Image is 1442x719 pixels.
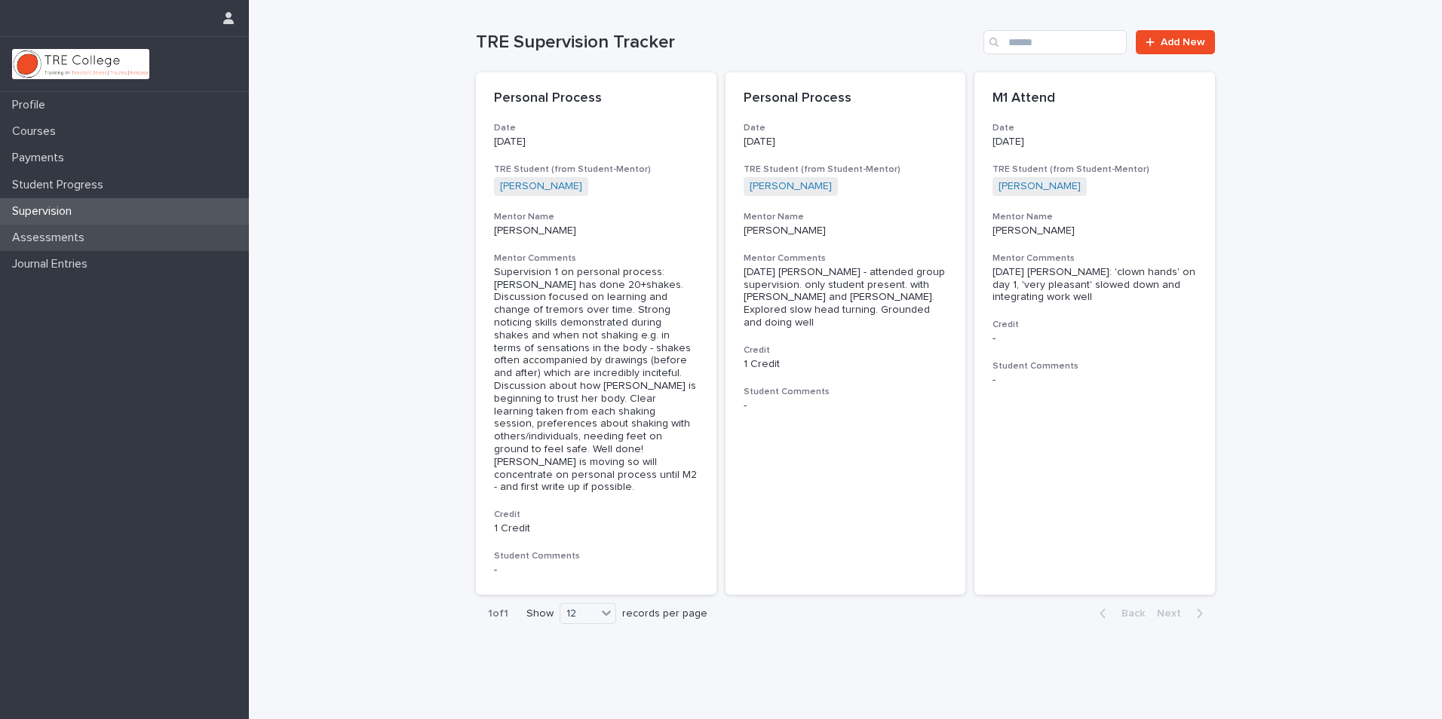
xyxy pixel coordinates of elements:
[500,180,582,193] a: [PERSON_NAME]
[1112,608,1145,619] span: Back
[494,136,698,148] p: [DATE]
[476,32,977,54] h1: TRE Supervision Tracker
[993,252,1197,265] h3: Mentor Comments
[6,204,84,219] p: Supervision
[726,72,966,595] a: Personal ProcessDate[DATE]TRE Student (from Student-Mentor)[PERSON_NAME] Mentor Name[PERSON_NAME]...
[476,72,716,595] a: Personal ProcessDate[DATE]TRE Student (from Student-Mentor)[PERSON_NAME] Mentor Name[PERSON_NAME]...
[494,252,698,265] h3: Mentor Comments
[744,164,948,176] h3: TRE Student (from Student-Mentor)
[744,122,948,134] h3: Date
[1157,608,1190,619] span: Next
[494,211,698,223] h3: Mentor Name
[494,509,698,521] h3: Credit
[494,564,698,577] div: -
[744,344,948,356] h3: Credit
[526,607,554,620] p: Show
[744,225,948,237] p: [PERSON_NAME]
[993,360,1197,372] h3: Student Comments
[494,266,698,494] div: Supervision 1 on personal process: [PERSON_NAME] has done 20+shakes. Discussion focused on learni...
[560,606,597,622] div: 12
[744,266,948,329] div: [DATE] [PERSON_NAME] - attended group supervision. only student present. with [PERSON_NAME] and [...
[993,319,1197,331] h3: Credit
[1136,30,1215,54] a: Add New
[744,211,948,223] h3: Mentor Name
[494,90,698,107] p: Personal Process
[993,122,1197,134] h3: Date
[6,257,100,271] p: Journal Entries
[999,180,1081,193] a: [PERSON_NAME]
[12,49,149,79] img: L01RLPSrRaOWR30Oqb5K
[6,98,57,112] p: Profile
[993,136,1197,148] p: [DATE]
[744,399,948,412] div: -
[744,252,948,265] h3: Mentor Comments
[6,151,76,165] p: Payments
[476,595,520,632] p: 1 of 1
[974,72,1215,595] a: M1 AttendDate[DATE]TRE Student (from Student-Mentor)[PERSON_NAME] Mentor Name[PERSON_NAME]Mentor ...
[6,178,115,192] p: Student Progress
[494,225,698,237] p: [PERSON_NAME]
[1151,607,1215,620] button: Next
[6,124,68,139] p: Courses
[1161,37,1205,47] span: Add New
[993,90,1197,107] p: M1 Attend
[993,164,1197,176] h3: TRE Student (from Student-Mentor)
[750,180,832,193] a: [PERSON_NAME]
[622,607,707,620] p: records per page
[494,122,698,134] h3: Date
[983,30,1127,54] input: Search
[993,266,1197,304] div: [DATE] [PERSON_NAME]: 'clown hands' on day 1, 'very pleasant' slowed down and integrating work well
[494,550,698,562] h3: Student Comments
[993,374,1197,387] div: -
[6,231,97,245] p: Assessments
[993,211,1197,223] h3: Mentor Name
[744,90,948,107] p: Personal Process
[1088,607,1151,620] button: Back
[744,358,948,371] p: 1 Credit
[993,332,1197,345] p: -
[744,386,948,398] h3: Student Comments
[494,522,698,535] p: 1 Credit
[494,164,698,176] h3: TRE Student (from Student-Mentor)
[993,225,1197,237] p: [PERSON_NAME]
[744,136,948,148] p: [DATE]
